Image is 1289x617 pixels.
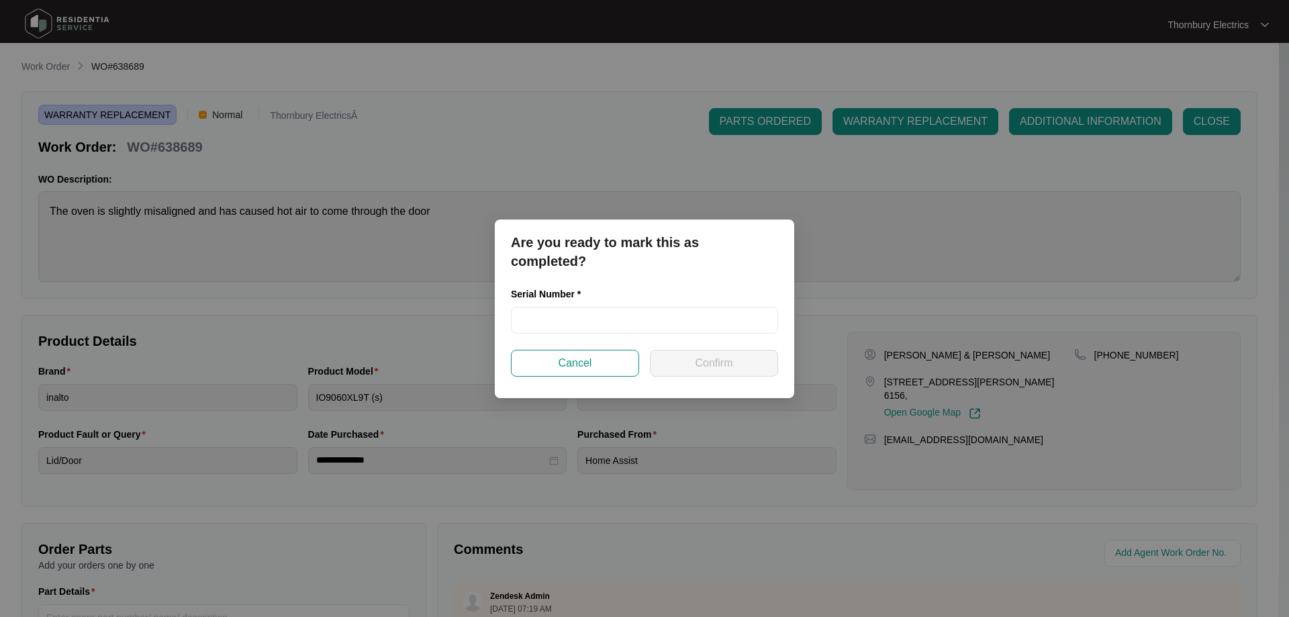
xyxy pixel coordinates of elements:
button: Confirm [650,350,778,377]
p: completed? [511,252,778,271]
p: Are you ready to mark this as [511,233,778,252]
span: Cancel [559,355,592,371]
label: Serial Number * [511,287,591,301]
button: Cancel [511,350,639,377]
